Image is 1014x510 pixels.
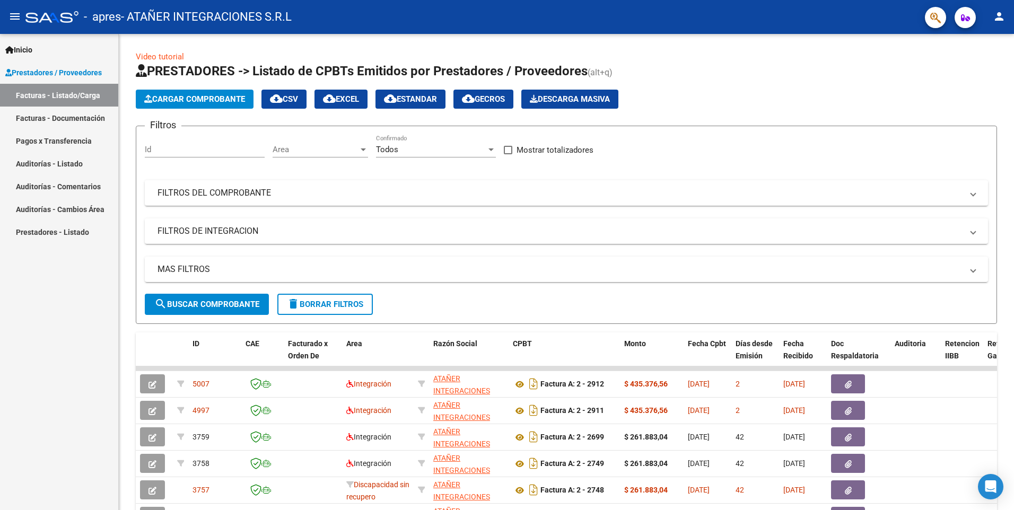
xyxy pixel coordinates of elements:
div: 30716229978 [433,426,504,448]
button: Borrar Filtros [277,294,373,315]
strong: $ 435.376,56 [624,406,668,415]
span: Descarga Masiva [530,94,610,104]
span: Prestadores / Proveedores [5,67,102,78]
datatable-header-cell: Doc Respaldatoria [827,332,890,379]
span: Fecha Cpbt [688,339,726,348]
button: Descarga Masiva [521,90,618,109]
i: Descargar documento [527,402,540,419]
span: Integración [346,380,391,388]
mat-icon: person [993,10,1006,23]
span: Gecros [462,94,505,104]
div: Open Intercom Messenger [978,474,1003,499]
span: CAE [246,339,259,348]
span: [DATE] [783,406,805,415]
span: [DATE] [783,380,805,388]
strong: $ 435.376,56 [624,380,668,388]
mat-expansion-panel-header: FILTROS DEL COMPROBANTE [145,180,988,206]
datatable-header-cell: CPBT [509,332,620,379]
span: CSV [270,94,298,104]
span: 3757 [193,486,209,494]
button: Cargar Comprobante [136,90,253,109]
i: Descargar documento [527,455,540,472]
span: [DATE] [783,459,805,468]
mat-icon: cloud_download [384,92,397,105]
button: CSV [261,90,307,109]
span: CPBT [513,339,532,348]
span: 2 [736,406,740,415]
span: [DATE] [688,486,710,494]
span: [DATE] [688,406,710,415]
button: Gecros [453,90,513,109]
span: Monto [624,339,646,348]
span: - ATAÑER INTEGRACIONES S.R.L [121,5,292,29]
span: - apres [84,5,121,29]
mat-panel-title: FILTROS DE INTEGRACION [158,225,963,237]
datatable-header-cell: Fecha Recibido [779,332,827,379]
span: 2 [736,380,740,388]
span: ATAÑER INTEGRACIONES S.R.L [433,401,490,434]
div: 30716229978 [433,452,504,474]
a: Video tutorial [136,52,184,61]
strong: Factura A: 2 - 2749 [540,460,604,468]
span: 42 [736,433,744,441]
button: Buscar Comprobante [145,294,269,315]
span: Doc Respaldatoria [831,339,879,360]
mat-icon: menu [8,10,21,23]
datatable-header-cell: Auditoria [890,332,941,379]
strong: Factura A: 2 - 2912 [540,380,604,389]
span: ATAÑER INTEGRACIONES S.R.L [433,454,490,487]
datatable-header-cell: Monto [620,332,684,379]
span: Buscar Comprobante [154,300,259,309]
datatable-header-cell: Fecha Cpbt [684,332,731,379]
strong: Factura A: 2 - 2699 [540,433,604,442]
datatable-header-cell: Razón Social [429,332,509,379]
span: ID [193,339,199,348]
span: 5007 [193,380,209,388]
datatable-header-cell: Días desde Emisión [731,332,779,379]
span: 3759 [193,433,209,441]
span: Mostrar totalizadores [517,144,593,156]
span: Retencion IIBB [945,339,980,360]
mat-expansion-panel-header: MAS FILTROS [145,257,988,282]
span: PRESTADORES -> Listado de CPBTs Emitidos por Prestadores / Proveedores [136,64,588,78]
span: ATAÑER INTEGRACIONES S.R.L [433,374,490,407]
strong: $ 261.883,04 [624,433,668,441]
span: Integración [346,433,391,441]
span: Facturado x Orden De [288,339,328,360]
span: Días desde Emisión [736,339,773,360]
datatable-header-cell: Retencion IIBB [941,332,983,379]
i: Descargar documento [527,375,540,392]
strong: $ 261.883,04 [624,486,668,494]
span: Integración [346,459,391,468]
button: EXCEL [314,90,368,109]
mat-icon: search [154,297,167,310]
span: [DATE] [783,433,805,441]
i: Descargar documento [527,481,540,498]
span: Auditoria [895,339,926,348]
h3: Filtros [145,118,181,133]
datatable-header-cell: Facturado x Orden De [284,332,342,379]
mat-icon: cloud_download [462,92,475,105]
span: 42 [736,486,744,494]
div: 30716229978 [433,479,504,501]
mat-expansion-panel-header: FILTROS DE INTEGRACION [145,218,988,244]
span: Cargar Comprobante [144,94,245,104]
strong: Factura A: 2 - 2911 [540,407,604,415]
span: (alt+q) [588,67,613,77]
strong: $ 261.883,04 [624,459,668,468]
app-download-masive: Descarga masiva de comprobantes (adjuntos) [521,90,618,109]
span: [DATE] [688,433,710,441]
mat-panel-title: FILTROS DEL COMPROBANTE [158,187,963,199]
datatable-header-cell: Area [342,332,414,379]
datatable-header-cell: ID [188,332,241,379]
div: 30716229978 [433,373,504,395]
span: Fecha Recibido [783,339,813,360]
span: [DATE] [688,459,710,468]
strong: Factura A: 2 - 2748 [540,486,604,495]
mat-icon: delete [287,297,300,310]
span: Razón Social [433,339,477,348]
mat-panel-title: MAS FILTROS [158,263,963,275]
span: 4997 [193,406,209,415]
span: Inicio [5,44,32,56]
span: ATAÑER INTEGRACIONES S.R.L [433,427,490,460]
